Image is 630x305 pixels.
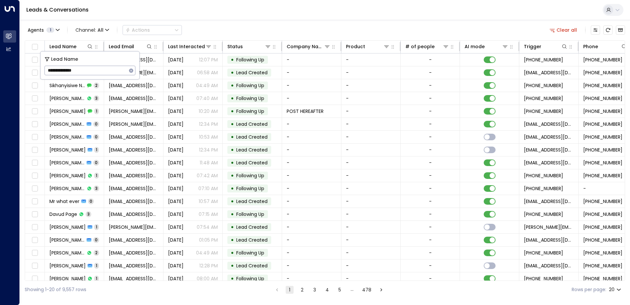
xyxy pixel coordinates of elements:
span: David Crozier [49,147,86,153]
div: • [231,209,234,220]
td: - [341,272,401,285]
td: - [341,53,401,66]
div: • [231,234,234,246]
div: - [429,121,432,127]
p: 12:07 PM [199,56,218,63]
td: - [341,208,401,220]
p: 12:34 PM [199,147,218,153]
td: - [282,131,341,143]
span: Toggle select row [31,69,39,77]
td: - [282,247,341,259]
div: - [429,262,432,269]
span: Lead Created [236,262,268,269]
span: 0 [93,134,99,140]
span: +447706404079 [524,172,563,179]
td: - [341,182,401,195]
span: jamie@archbellerskine.com [524,224,574,230]
span: 0 [93,121,99,127]
span: Davud Page [49,211,77,218]
button: Channel:All [73,25,112,35]
td: - [341,221,401,233]
span: Jun 28, 2025 [168,56,184,63]
span: Lead Created [236,134,268,140]
p: 11:48 AM [200,159,218,166]
div: • [231,157,234,168]
span: rosswilliams881@gmail.com [109,185,158,192]
td: - [282,208,341,220]
span: leads@space-station.co.uk [524,198,574,205]
span: Toggle select row [31,172,39,180]
span: +447443533650 [583,159,622,166]
button: Actions [123,25,182,35]
td: - [282,66,341,79]
span: Lead Created [236,224,268,230]
span: POST HEREAFTER [287,108,324,115]
span: +447780939256 [524,82,563,89]
span: 1 [94,173,99,178]
label: Rows per page: [572,286,606,293]
span: Toggle select row [31,94,39,103]
td: - [282,169,341,182]
span: 1 [94,224,99,230]
td: - [282,79,341,92]
a: Leads & Conversations [26,6,89,14]
span: Following Up [236,172,264,179]
td: - [341,234,401,246]
td: - [341,92,401,105]
span: Toggle select row [31,159,39,167]
span: Jun 20, 2025 [168,159,184,166]
span: leads@space-station.co.uk [524,69,574,76]
span: George Stamenov [49,108,86,115]
span: Following Up [236,275,264,282]
span: Toggle select row [31,236,39,244]
span: +447917293734 [524,275,563,282]
td: - [282,272,341,285]
p: 10:53 AM [199,134,218,140]
span: Lead Created [236,147,268,153]
span: +447450853000 [524,250,563,256]
div: • [231,119,234,130]
td: - [282,118,341,130]
button: Agents1 [25,25,62,35]
div: AI mode [465,43,508,51]
div: • [231,106,234,117]
span: +447972225155 [583,237,622,243]
p: 04:49 AM [196,82,218,89]
div: Phone [583,43,598,51]
span: Sikhanyisiwe Ndebele [49,82,85,89]
span: Marwan Seddik [49,95,85,102]
span: Toggle select all [31,43,39,51]
div: • [231,80,234,91]
span: Toggle select row [31,82,39,90]
button: Go to page 2 [298,286,306,294]
span: 0 [93,160,99,165]
div: • [231,170,234,181]
button: Clear all [547,25,580,35]
span: 1 [46,27,54,33]
span: Jul 29, 2025 [168,108,184,115]
div: Lead Name [49,43,93,51]
button: Go to page 478 [361,286,373,294]
td: - [282,144,341,156]
div: - [429,250,432,256]
span: 1 [94,276,99,281]
span: Lead Created [236,159,268,166]
td: - [282,156,341,169]
span: +447943954542 [583,262,622,269]
td: - [341,144,401,156]
span: +447761796308 [583,147,622,153]
td: - [341,156,401,169]
span: Kyle Overton [49,275,86,282]
p: 12:28 PM [199,262,218,269]
div: • [231,183,234,194]
span: +447719226335 [583,95,622,102]
span: Jun 21, 2025 [168,237,184,243]
span: Toggle select row [31,107,39,116]
span: whatever@yahoo.com [109,198,158,205]
span: jaipalm88@gmail.com [524,262,574,269]
span: 3 [94,95,99,101]
div: - [429,69,432,76]
div: • [231,247,234,258]
span: Yesterday [168,82,184,89]
div: • [231,67,234,78]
